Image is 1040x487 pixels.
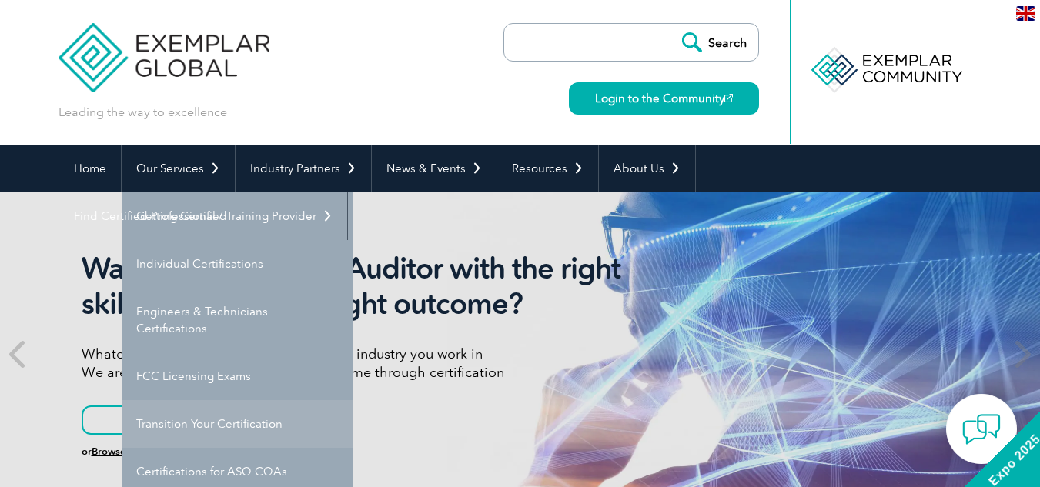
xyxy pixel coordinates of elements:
[1016,6,1035,21] img: en
[497,145,598,192] a: Resources
[82,405,242,435] a: Learn More
[59,104,227,121] p: Leading the way to excellence
[962,410,1001,449] img: contact-chat.png
[236,145,371,192] a: Industry Partners
[372,145,497,192] a: News & Events
[59,145,121,192] a: Home
[82,345,659,382] p: Whatever language you speak or whatever industry you work in We are here to support your desired ...
[82,251,659,322] h2: Want to be the right Auditor with the right skills to deliver the right outcome?
[122,288,353,352] a: Engineers & Technicians Certifications
[59,192,347,240] a: Find Certified Professional / Training Provider
[599,145,695,192] a: About Us
[122,400,353,448] a: Transition Your Certification
[82,446,659,457] h6: or
[724,94,733,102] img: open_square.png
[122,352,353,400] a: FCC Licensing Exams
[569,82,759,115] a: Login to the Community
[122,240,353,288] a: Individual Certifications
[674,24,758,61] input: Search
[92,445,201,457] a: Browse All Certifications
[122,145,235,192] a: Our Services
